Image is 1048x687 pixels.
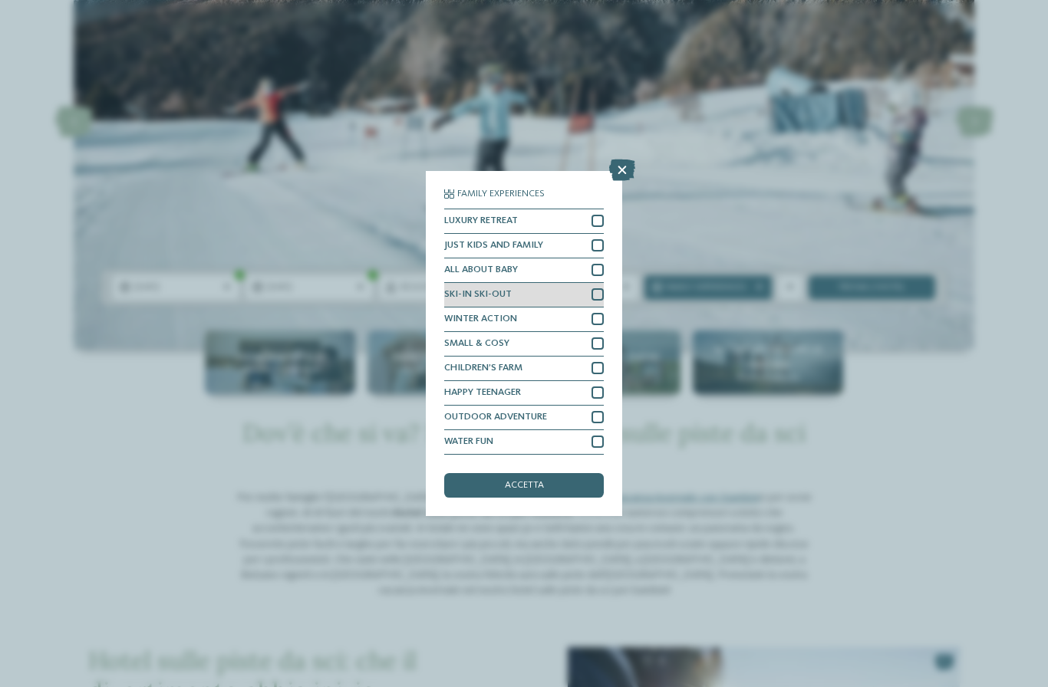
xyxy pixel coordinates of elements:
span: Family Experiences [457,189,545,199]
span: JUST KIDS AND FAMILY [444,241,543,251]
span: WATER FUN [444,437,493,447]
span: CHILDREN’S FARM [444,363,522,373]
span: accetta [505,481,544,491]
span: HAPPY TEENAGER [444,388,521,398]
span: OUTDOOR ADVENTURE [444,413,547,422]
span: WINTER ACTION [444,314,517,324]
span: SKI-IN SKI-OUT [444,290,512,300]
span: SMALL & COSY [444,339,509,349]
span: ALL ABOUT BABY [444,265,518,275]
span: LUXURY RETREAT [444,216,518,226]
